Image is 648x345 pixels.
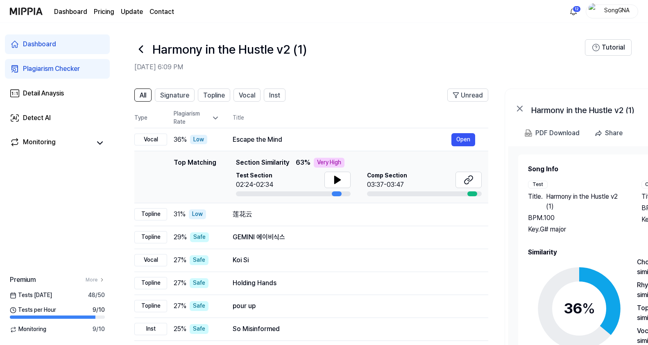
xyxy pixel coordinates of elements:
img: profile [589,3,598,20]
div: Monitoring [23,137,56,149]
div: 02:24-02:34 [236,180,273,190]
span: Signature [160,91,189,100]
span: 36 % [174,135,187,145]
button: Signature [155,89,195,102]
span: Comp Section [367,172,407,180]
div: Dashboard [23,39,56,49]
a: Monitoring [10,137,92,149]
span: 25 % [174,324,186,334]
th: Type [134,108,167,128]
img: PDF Download [525,129,532,137]
div: Topline [134,208,167,220]
span: 9 / 10 [93,306,105,314]
span: 9 / 10 [93,325,105,334]
img: 알림 [569,7,578,16]
th: Title [233,108,488,128]
div: Plagiarism Checker [23,64,80,74]
span: 63 % [296,158,310,168]
div: Detect AI [23,113,51,123]
div: Detail Anaysis [23,89,64,98]
div: Koi Si [233,255,475,265]
div: Plagiarism Rate [174,110,220,126]
span: Harmony in the Hustle v2 (1) [546,192,625,211]
div: SongGNA [601,7,633,16]
a: Detail Anaysis [5,84,110,103]
div: Low [189,209,206,219]
span: 27 % [174,255,186,265]
span: Premium [10,275,36,285]
button: Topline [198,89,230,102]
a: Dashboard [5,34,110,54]
h2: [DATE] 6:09 PM [134,62,585,72]
div: Low [190,135,207,145]
button: Inst [264,89,285,102]
div: Share [605,128,623,138]
span: Tests [DATE] [10,291,52,300]
span: 27 % [174,301,186,311]
div: Holding Hands [233,278,475,288]
span: 29 % [174,232,187,242]
span: Unread [461,91,483,100]
div: Escape the Mind [233,135,451,145]
button: profileSongGNA [586,5,638,18]
div: Inst [134,323,167,335]
div: 莲花云 [233,209,475,219]
span: 48 / 50 [88,291,105,300]
div: GEMINI 에이비식스 [233,232,475,242]
div: Topline [134,231,167,243]
div: Topline [134,277,167,289]
div: Safe [190,255,208,265]
div: Top Matching [174,158,216,196]
span: 31 % [174,209,186,219]
a: Contact [150,7,174,17]
div: 36 [564,297,595,320]
div: BPM. 100 [528,213,625,223]
span: Tests per Hour [10,306,56,314]
span: All [140,91,146,100]
span: Section Similarity [236,158,289,168]
div: PDF Download [535,128,580,138]
button: All [134,89,152,102]
div: Topline [134,300,167,312]
div: Safe [190,324,208,334]
button: Vocal [233,89,261,102]
div: Key. G# major [528,225,625,234]
div: Vocal [134,134,167,146]
div: 12 [573,6,581,12]
button: PDF Download [523,125,581,141]
div: Vocal [134,254,167,266]
span: Title . [528,192,543,211]
h1: Harmony in the Hustle v2 (1) [152,41,307,58]
a: Dashboard [54,7,87,17]
div: pour up [233,301,475,311]
button: 알림12 [567,5,580,18]
button: Pricing [94,7,114,17]
div: Safe [190,232,209,242]
span: 27 % [174,278,186,288]
a: More [86,277,105,284]
div: Safe [190,301,208,311]
span: Test Section [236,172,273,180]
div: 03:37-03:47 [367,180,407,190]
span: % [582,300,595,317]
span: Inst [269,91,280,100]
button: Share [591,125,629,141]
button: Unread [447,89,488,102]
span: Topline [203,91,225,100]
a: Plagiarism Checker [5,59,110,79]
span: Monitoring [10,325,46,334]
div: So Misinformed [233,324,475,334]
button: Tutorial [585,39,632,56]
button: Open [451,133,475,146]
a: Detect AI [5,108,110,128]
span: Vocal [239,91,255,100]
div: Test [528,181,548,188]
div: Safe [190,278,208,288]
div: Very High [314,158,344,168]
a: Update [121,7,143,17]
